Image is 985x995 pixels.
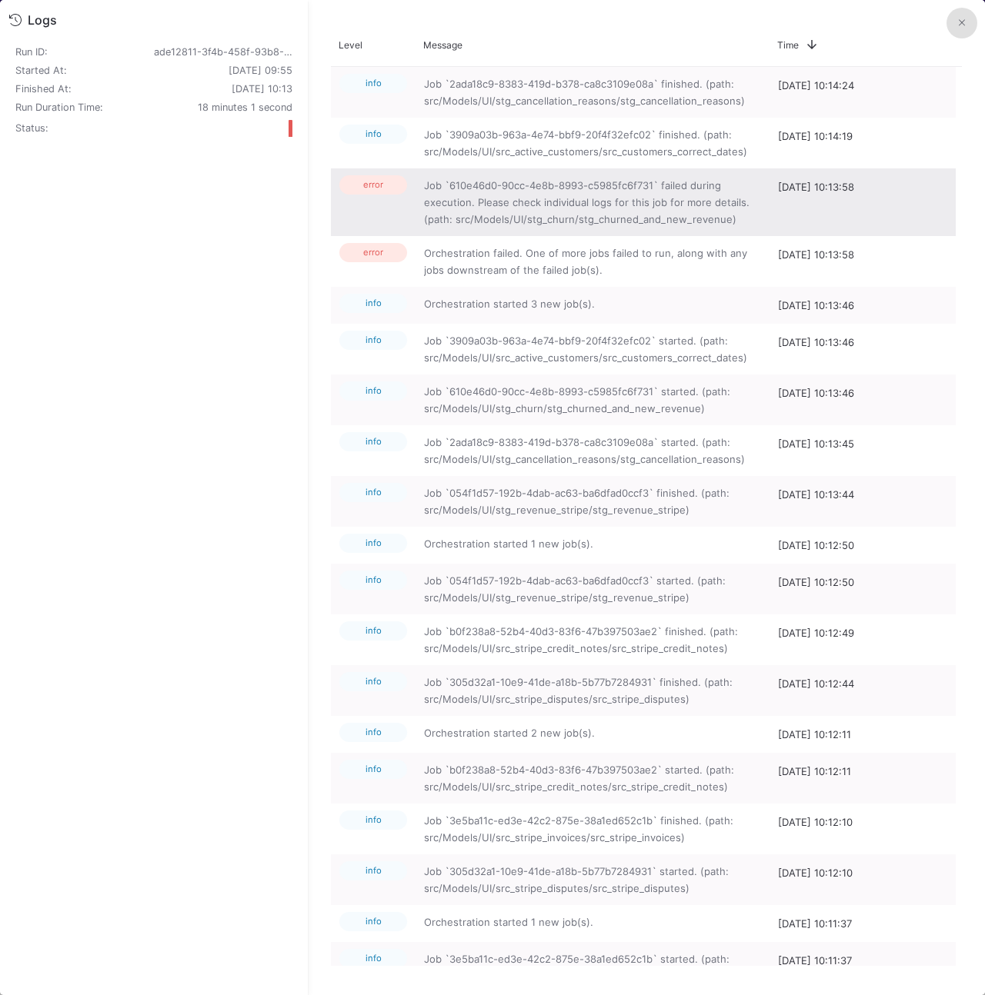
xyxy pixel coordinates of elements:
[424,950,761,984] span: Job `3e5ba11c-ed3e-42c2-875e-38a1ed652c1b` started. (path: src/Models/UI/src_stripe_invoices/src_...
[770,804,962,854] div: [DATE] 10:12:10
[339,175,407,195] span: error
[770,425,962,476] div: [DATE] 10:13:45
[424,761,761,795] span: Job `b0f238a8-52b4-40d3-83f6-47b397503ae2` started. (path: src/Models/UI/src_stripe_credit_notes/...
[339,861,407,880] span: info
[770,287,962,324] div: [DATE] 10:13:46
[339,331,407,350] span: info
[424,75,761,109] span: Job `2ada18c9-8383-419d-b378-ca8c3109e08a` finished. (path: src/Models/UI/stg_cancellation_reason...
[424,724,761,741] span: Orchestration started 2 new job(s).
[339,571,407,590] span: info
[339,672,407,691] span: info
[339,912,407,931] span: info
[770,905,962,942] div: [DATE] 10:11:37
[770,324,962,374] div: [DATE] 10:13:46
[229,65,292,76] span: [DATE] 09:55
[339,243,407,262] span: error
[423,39,462,51] span: Message
[339,621,407,641] span: info
[339,432,407,451] span: info
[15,48,154,57] div: Run ID:
[15,83,154,95] div: Finished At:
[770,564,962,614] div: [DATE] 10:12:50
[770,854,962,905] div: [DATE] 10:12:10
[339,125,407,144] span: info
[777,39,799,51] span: Time
[424,177,761,228] span: Job `610e46d0-90cc-4e8b-8993-c5985fc6f731` failed during execution. Please check individual logs ...
[28,12,57,28] div: Logs
[424,812,761,846] span: Job `3e5ba11c-ed3e-42c2-875e-38a1ed652c1b` finished. (path: src/Models/UI/src_stripe_invoices/src...
[339,74,407,93] span: info
[770,942,962,993] div: [DATE] 10:11:37
[339,294,407,313] span: info
[770,476,962,527] div: [DATE] 10:13:44
[339,760,407,779] span: info
[15,122,154,135] div: Status:
[339,483,407,502] span: info
[198,101,292,113] span: 18 minutes 1 second
[154,46,292,58] div: ade12811-3f4b-458f-93b8-5f8b234f92bb
[424,623,761,657] span: Job `b0f238a8-52b4-40d3-83f6-47b397503ae2` finished. (path: src/Models/UI/src_stripe_credit_notes...
[339,949,407,968] span: info
[424,863,761,897] span: Job `305d32a1-10e9-41de-a18b-5b77b7284931` started. (path: src/Models/UI/src_stripe_disputes/src_...
[424,383,761,417] span: Job `610e46d0-90cc-4e8b-8993-c5985fc6f731` started. (path: src/Models/UI/stg_churn/stg_churned_an...
[424,332,761,366] span: Job `3909a03b-963a-4e74-bbf9-20f4f32efc02` started. (path: src/Models/UI/src_active_customers/src...
[424,913,761,930] span: Orchestration started 1 new job(s).
[424,535,761,552] span: Orchestration started 1 new job(s).
[770,716,962,753] div: [DATE] 10:12:11
[770,236,962,287] div: [DATE] 10:13:58
[339,39,362,51] span: Level
[770,67,962,118] div: [DATE] 10:14:24
[339,810,407,830] span: info
[424,434,761,468] span: Job `2ada18c9-8383-419d-b378-ca8c3109e08a` started. (path: src/Models/UI/stg_cancellation_reasons...
[339,723,407,742] span: info
[770,118,962,168] div: [DATE] 10:14:19
[424,674,761,707] span: Job `305d32a1-10e9-41de-a18b-5b77b7284931` finished. (path: src/Models/UI/src_stripe_disputes/src...
[770,168,962,236] div: [DATE] 10:13:58
[770,527,962,564] div: [DATE] 10:12:50
[770,614,962,665] div: [DATE] 10:12:49
[424,572,761,606] span: Job `054f1d57-192b-4dab-ac63-ba6dfad0ccf3` started. (path: src/Models/UI/stg_revenue_stripe/stg_r...
[424,295,761,312] span: Orchestration started 3 new job(s).
[424,484,761,518] span: Job `054f1d57-192b-4dab-ac63-ba6dfad0ccf3` finished. (path: src/Models/UI/stg_revenue_stripe/stg_...
[339,381,407,401] span: info
[770,665,962,716] div: [DATE] 10:12:44
[15,65,154,77] div: Started At:
[770,753,962,804] div: [DATE] 10:12:11
[424,245,761,278] span: Orchestration failed. One of more jobs failed to run, along with any jobs downstream of the faile...
[232,83,292,95] span: [DATE] 10:13
[339,534,407,553] span: info
[15,101,154,114] div: Run Duration Time:
[770,374,962,425] div: [DATE] 10:13:46
[424,126,761,160] span: Job `3909a03b-963a-4e74-bbf9-20f4f32efc02` finished. (path: src/Models/UI/src_active_customers/sr...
